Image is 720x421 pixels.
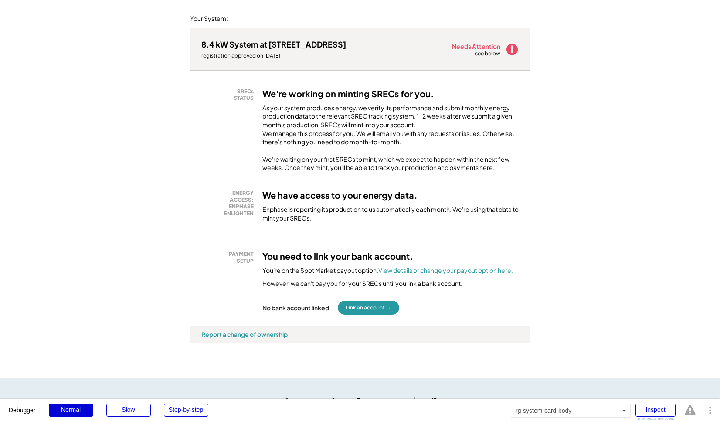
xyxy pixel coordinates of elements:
[635,417,676,421] div: Show responsive boxes
[206,88,254,102] div: SRECs STATUS
[201,330,288,338] div: Report a change of ownership
[206,190,254,217] div: ENERGY ACCESS: ENPHASE ENLIGHTEN
[206,251,254,264] div: PAYMENT SETUP
[262,104,519,151] div: As your system produces energy, we verify its performance and submit monthly energy production da...
[190,14,228,23] div: Your System:
[262,304,329,312] div: No bank account linked
[262,190,418,201] h3: We have access to your energy data.
[262,205,519,222] div: Enphase is reporting its production to us automatically each month. We're using that data to mint...
[9,399,36,413] div: Debugger
[262,279,462,288] div: However, we can't pay you for your SRECs until you link a bank account.
[338,301,399,315] button: Link an account →
[511,404,631,418] div: rg-system-card-body
[190,343,221,347] div: aeynkkho - VA Distributed
[201,39,346,49] div: 8.4 kW System at [STREET_ADDRESS]
[262,251,413,262] h3: You need to link your bank account.
[164,404,208,417] div: Step-by-step
[635,404,676,417] div: Inspect
[262,88,434,99] h3: We're working on minting SRECs for you.
[49,404,93,417] div: Normal
[378,266,513,274] a: View details or change your payout option here.
[262,155,519,172] div: We're waiting on your first SRECs to mint, which we expect to happen within the next few weeks. O...
[475,50,501,58] div: see below
[201,52,346,59] div: registration approved on [DATE]
[106,404,151,417] div: Slow
[262,266,513,275] div: You're on the Spot Market payout option.
[452,43,501,49] div: Needs Attention
[262,395,458,414] h1: Refer a Friend & Get $5/kW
